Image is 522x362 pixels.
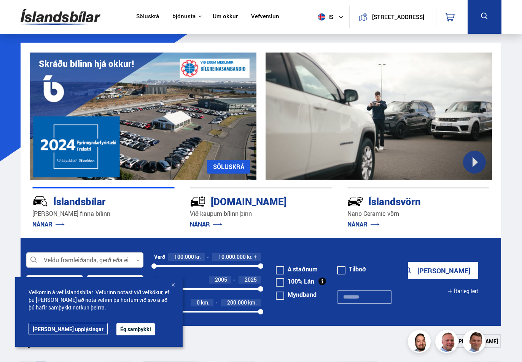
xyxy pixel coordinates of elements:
a: Söluskrá [136,13,159,21]
span: 2025 [245,276,257,283]
label: Myndband [276,292,317,298]
button: Þjónusta [172,13,196,20]
span: kr. [247,254,253,260]
img: nhp88E3Fdnt1Opn2.png [409,331,432,354]
button: [STREET_ADDRESS] [370,14,426,20]
span: km. [201,300,210,306]
span: 100.000 [174,253,194,260]
span: + [254,254,257,260]
img: tr5P-W3DuiFaO7aO.svg [190,193,206,209]
button: [PERSON_NAME] [408,262,478,279]
a: Um okkur [213,13,238,21]
a: NÁNAR [190,220,222,228]
span: 200.000 [227,299,247,306]
p: [PERSON_NAME] finna bílinn [32,209,175,218]
a: NÁNAR [347,220,380,228]
label: 100% Lán [276,278,314,284]
img: svg+xml;base64,PHN2ZyB4bWxucz0iaHR0cDovL3d3dy53My5vcmcvMjAwMC9zdmciIHdpZHRoPSI1MTIiIGhlaWdodD0iNT... [318,13,325,21]
a: [PERSON_NAME] upplýsingar [29,323,108,335]
a: Vefverslun [251,13,279,21]
span: km. [248,300,257,306]
div: Verð [154,254,165,260]
h1: Skráðu bílinn hjá okkur! [39,59,134,69]
a: NÁNAR [32,220,65,228]
button: Ítarleg leit [447,282,478,300]
span: kr. [195,254,201,260]
div: Íslandsbílar [32,194,148,207]
img: eKx6w-_Home_640_.png [30,53,256,180]
div: [DOMAIN_NAME] [190,194,305,207]
img: -Svtn6bYgwAsiwNX.svg [347,193,363,209]
label: Á staðnum [276,266,318,272]
div: Íslandsvörn [347,194,463,207]
span: 2005 [215,276,227,283]
button: Ég samþykki [116,323,155,335]
span: Velkomin á vef Íslandsbílar. Vefurinn notast við vefkökur, ef þú [PERSON_NAME] að nota vefinn þá ... [29,289,169,311]
span: 0 [197,299,200,306]
img: G0Ugv5HjCgRt.svg [21,5,100,29]
img: siFngHWaQ9KaOqBr.png [436,331,459,354]
a: [STREET_ADDRESS] [354,6,431,28]
p: Nano Ceramic vörn [347,209,490,218]
label: Tilboð [337,266,366,272]
span: 10.000.000 [218,253,246,260]
img: FbJEzSuNWCJXmdc-.webp [464,331,487,354]
a: SÖLUSKRÁ [207,160,250,174]
p: Við kaupum bílinn þinn [190,209,332,218]
button: is [315,6,349,28]
span: is [315,13,334,21]
img: JRvxyua_JYH6wB4c.svg [32,193,48,209]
